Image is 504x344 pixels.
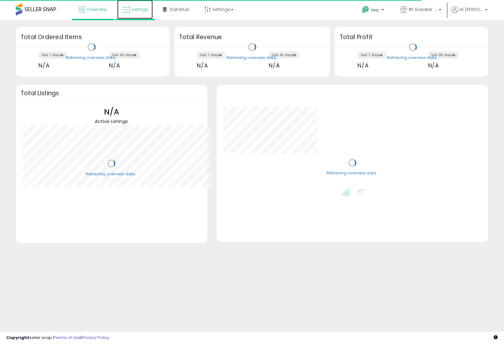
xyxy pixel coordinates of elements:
span: #1 Sneaker Service [409,6,437,13]
div: Retrieving overview data.. [226,55,278,61]
span: Overview [87,6,107,13]
a: Hi [PERSON_NAME] [451,6,488,20]
span: Hi [PERSON_NAME] [460,6,483,13]
span: DataHub [170,6,190,13]
div: Retrieving overview data.. [86,171,137,177]
div: Retrieving overview data.. [387,55,438,61]
i: Get Help [362,6,369,14]
a: Help [357,1,390,20]
span: Listings [132,6,148,13]
span: Help [371,7,380,13]
div: Retrieving overview data.. [327,171,378,176]
div: Retrieving overview data.. [66,55,117,61]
